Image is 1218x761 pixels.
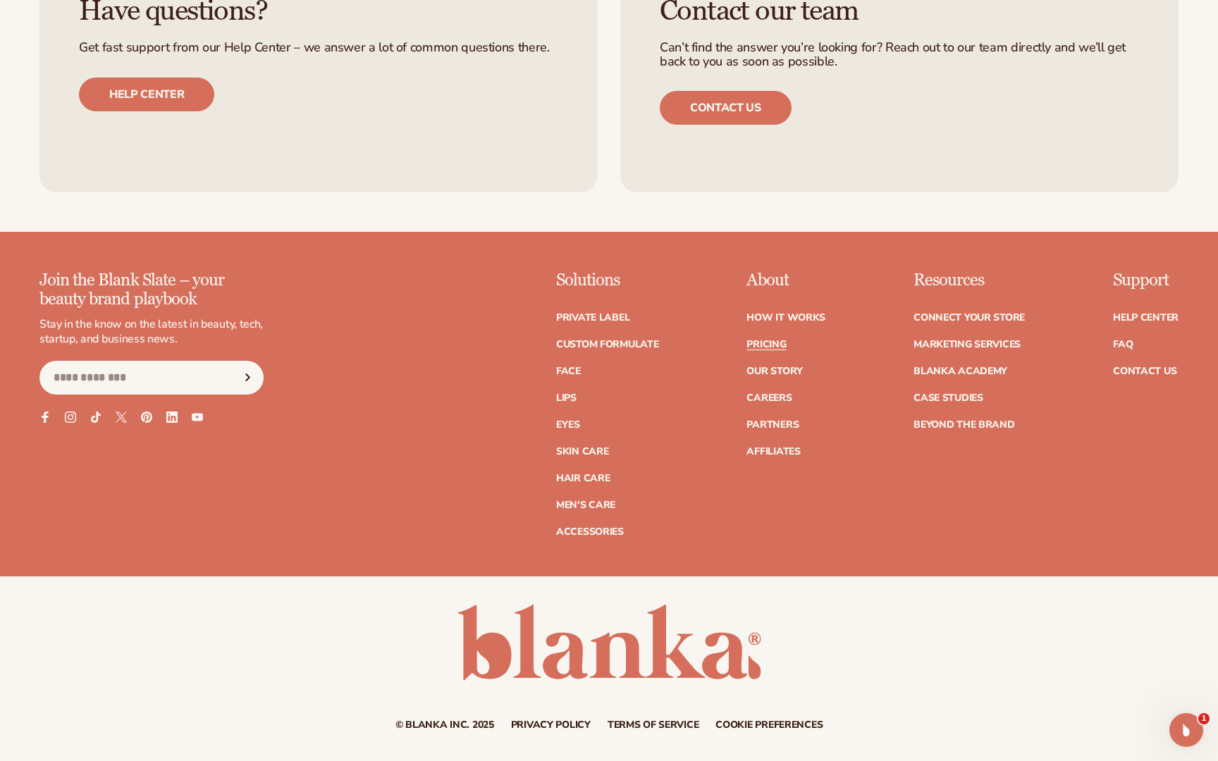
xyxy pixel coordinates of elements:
[608,720,699,730] a: Terms of service
[746,313,825,323] a: How It Works
[1113,366,1176,376] a: Contact Us
[556,313,629,323] a: Private label
[914,271,1025,290] p: Resources
[79,78,214,111] a: Help center
[39,317,264,347] p: Stay in the know on the latest in beauty, tech, startup, and business news.
[556,474,610,483] a: Hair Care
[746,366,802,376] a: Our Story
[660,41,1139,69] p: Can’t find the answer you’re looking for? Reach out to our team directly and we’ll get back to yo...
[715,720,823,730] a: Cookie preferences
[556,393,577,403] a: Lips
[914,313,1025,323] a: Connect your store
[746,271,825,290] p: About
[395,718,494,731] small: © Blanka Inc. 2025
[556,420,580,430] a: Eyes
[556,500,615,510] a: Men's Care
[556,271,659,290] p: Solutions
[746,447,800,457] a: Affiliates
[914,393,983,403] a: Case Studies
[232,361,263,395] button: Subscribe
[556,447,608,457] a: Skin Care
[511,720,591,730] a: Privacy policy
[914,366,1007,376] a: Blanka Academy
[1113,340,1133,349] a: FAQ
[79,41,558,55] p: Get fast support from our Help Center – we answer a lot of common questions there.
[746,420,799,430] a: Partners
[746,340,786,349] a: Pricing
[1113,313,1179,323] a: Help Center
[39,271,264,309] p: Join the Blank Slate – your beauty brand playbook
[1169,713,1203,747] iframe: Intercom live chat
[1113,271,1179,290] p: Support
[556,527,624,537] a: Accessories
[556,366,581,376] a: Face
[556,340,659,349] a: Custom formulate
[660,91,792,125] a: Contact us
[914,340,1021,349] a: Marketing services
[746,393,792,403] a: Careers
[1198,713,1210,724] span: 1
[914,420,1015,430] a: Beyond the brand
